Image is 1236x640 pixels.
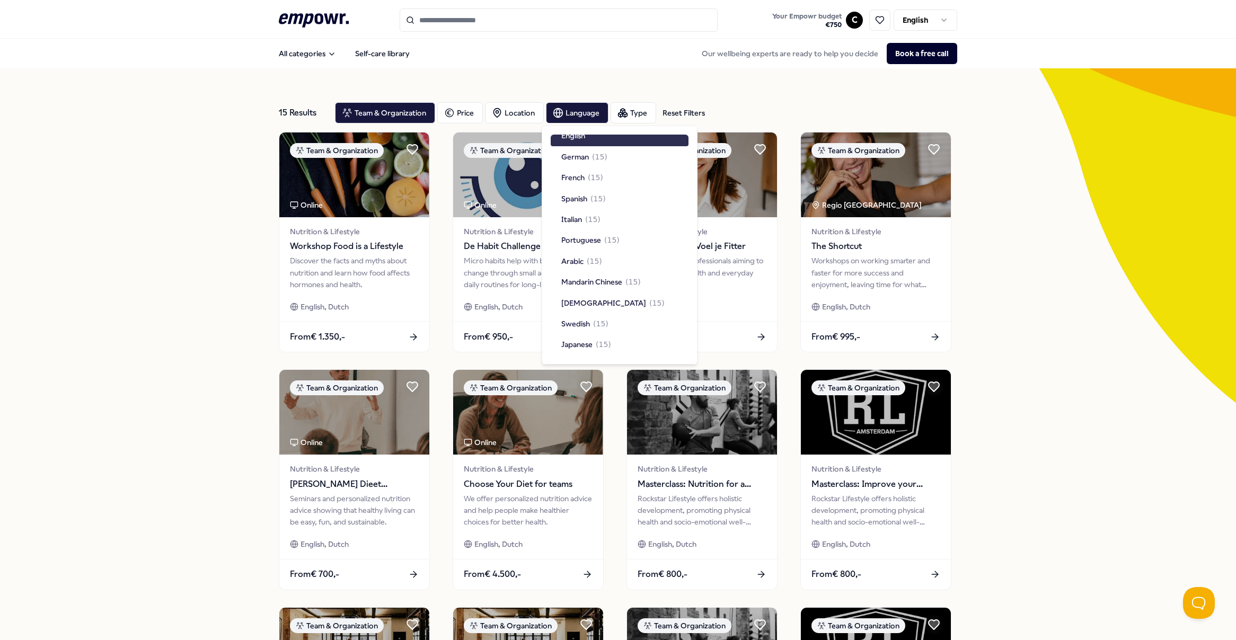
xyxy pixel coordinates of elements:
[811,330,860,344] span: From € 995,-
[561,297,646,309] span: [DEMOGRAPHIC_DATA]
[811,226,940,237] span: Nutrition & Lifestyle
[453,132,603,217] img: package image
[811,477,940,491] span: Masterclass: Improve your health by doing nothing ([MEDICAL_DATA] & recovery)
[604,234,620,246] span: ( 15 )
[290,567,339,581] span: From € 700,-
[887,43,957,64] button: Book a free call
[638,493,766,528] div: Rockstar Lifestyle offers holistic development, promoting physical health and socio-emotional wel...
[638,239,766,253] span: Meer Energie, Voel je Fitter
[587,255,602,267] span: ( 15 )
[561,214,582,225] span: Italian
[464,143,558,158] div: Team & Organization
[638,567,687,581] span: From € 800,-
[464,567,521,581] span: From € 4.500,-
[811,463,940,475] span: Nutrition & Lifestyle
[347,43,418,64] a: Self-care library
[811,567,861,581] span: From € 800,-
[290,463,419,475] span: Nutrition & Lifestyle
[822,538,870,550] span: English, Dutch
[561,234,601,246] span: Portuguese
[290,199,323,211] div: Online
[464,255,593,290] div: Micro habits help with behavior change through small adjustments in daily routines for long-lasti...
[464,239,593,253] span: De Habit Challenge
[638,255,766,290] div: 1:1 support for professionals aiming to enhance their health and everyday performance
[693,43,957,64] div: Our wellbeing experts are ready to help you decide
[335,102,435,123] button: Team & Organization
[546,102,608,123] button: Language
[768,9,846,31] a: Your Empowr budget€750
[585,214,601,225] span: ( 15 )
[561,318,590,330] span: Swedish
[464,477,593,491] span: Choose Your Diet for teams
[290,255,419,290] div: Discover the facts and myths about nutrition and learn how food affects hormones and health.
[290,380,384,395] div: Team & Organization
[270,43,418,64] nav: Main
[638,477,766,491] span: Masterclass: Nutrition for a fulfilling life
[811,199,923,211] div: Regio [GEOGRAPHIC_DATA]
[453,370,603,455] img: package image
[474,538,523,550] span: English, Dutch
[301,538,349,550] span: English, Dutch
[464,437,497,448] div: Online
[561,339,593,350] span: Japanese
[638,463,766,475] span: Nutrition & Lifestyle
[279,132,430,352] a: package imageTeam & OrganizationOnlineNutrition & LifestyleWorkshop Food is a LifestyleDiscover t...
[638,618,731,633] div: Team & Organization
[400,8,718,32] input: Search for products, categories or subcategories
[811,380,905,395] div: Team & Organization
[290,437,323,448] div: Online
[822,301,870,313] span: English, Dutch
[627,132,777,217] img: package image
[626,132,778,352] a: package imageTeam & OrganizationOnlineNutrition & LifestyleMeer Energie, Voel je Fitter1:1 suppor...
[270,43,345,64] button: All categories
[485,102,544,123] button: Location
[290,330,345,344] span: From € 1.350,-
[638,380,731,395] div: Team & Organization
[663,107,705,119] div: Reset Filters
[464,199,497,211] div: Online
[593,318,608,330] span: ( 15 )
[561,276,622,288] span: Mandarin Chinese
[551,135,688,355] div: Suggestions
[801,370,951,455] img: package image
[464,618,558,633] div: Team & Organization
[846,12,863,29] button: C
[453,132,604,352] a: package imageTeam & OrganizationOnlineNutrition & LifestyleDe Habit ChallengeMicro habits help wi...
[649,297,665,309] span: ( 15 )
[290,239,419,253] span: Workshop Food is a Lifestyle
[611,102,656,123] button: Type
[464,463,593,475] span: Nutrition & Lifestyle
[279,102,326,123] div: 15 Results
[464,330,513,344] span: From € 950,-
[279,369,430,590] a: package imageTeam & OrganizationOnlineNutrition & Lifestyle[PERSON_NAME] Dieet MasterclassesSemin...
[588,172,603,183] span: ( 15 )
[474,301,523,313] span: English, Dutch
[770,10,844,31] button: Your Empowr budget€750
[811,143,905,158] div: Team & Organization
[596,339,611,350] span: ( 15 )
[437,102,483,123] button: Price
[1183,587,1215,619] iframe: Help Scout Beacon - Open
[592,151,607,163] span: ( 15 )
[625,276,641,288] span: ( 15 )
[279,370,429,455] img: package image
[590,193,606,205] span: ( 15 )
[626,369,778,590] a: package imageTeam & OrganizationNutrition & LifestyleMasterclass: Nutrition for a fulfilling life...
[811,493,940,528] div: Rockstar Lifestyle offers holistic development, promoting physical health and socio-emotional wel...
[561,193,587,205] span: Spanish
[290,477,419,491] span: [PERSON_NAME] Dieet Masterclasses
[290,226,419,237] span: Nutrition & Lifestyle
[561,172,585,183] span: French
[638,226,766,237] span: Nutrition & Lifestyle
[811,255,940,290] div: Workshops on working smarter and faster for more success and enjoyment, leaving time for what rea...
[801,132,951,217] img: package image
[627,370,777,455] img: package image
[772,12,842,21] span: Your Empowr budget
[290,618,384,633] div: Team & Organization
[464,226,593,237] span: Nutrition & Lifestyle
[800,369,951,590] a: package imageTeam & OrganizationNutrition & LifestyleMasterclass: Improve your health by doing no...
